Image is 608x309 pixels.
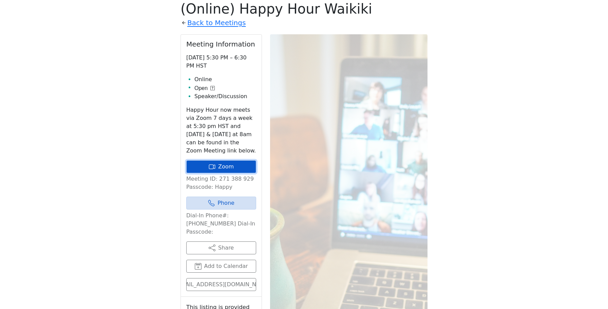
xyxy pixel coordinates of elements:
[186,197,256,210] a: Phone
[194,75,256,84] li: Online
[186,278,256,291] a: [EMAIL_ADDRESS][DOMAIN_NAME]
[186,106,256,155] p: Happy Hour now meets via Zoom 7 days a week at 5:30 pm HST and [DATE] & [DATE] at 8am can be foun...
[186,54,256,70] p: [DATE] 5:30 PM – 6:30 PM HST
[187,17,246,29] a: Back to Meetings
[186,260,256,273] button: Add to Calendar
[186,175,256,191] p: Meeting ID: 271 388 929 Passcode: Happy
[186,241,256,254] button: Share
[186,212,256,236] p: Dial-In Phone#: [PHONE_NUMBER] Dial-In Passcode:
[194,92,256,101] li: Speaker/Discussion
[194,84,208,92] span: Open
[194,84,215,92] button: Open
[186,160,256,173] a: Zoom
[186,40,256,48] h2: Meeting Information
[180,1,427,17] h1: (Online) Happy Hour Waikiki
